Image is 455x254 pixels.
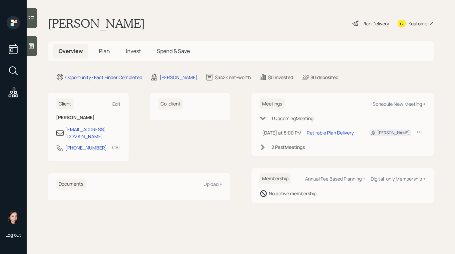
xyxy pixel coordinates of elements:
div: 2 Past Meeting s [271,144,305,151]
h6: [PERSON_NAME] [56,115,121,120]
div: Upload + [204,181,222,187]
div: Log out [5,232,21,238]
div: [PERSON_NAME] [160,74,198,81]
div: $342k net-worth [215,74,251,81]
div: No active membership [269,190,316,197]
div: 1 Upcoming Meeting [271,115,313,122]
div: Edit [112,101,121,107]
div: [PHONE_NUMBER] [65,144,107,151]
img: aleksandra-headshot.png [7,210,20,224]
div: [DATE] at 5:00 PM [262,129,301,136]
span: Plan [99,47,110,55]
div: $0 invested [268,74,293,81]
h6: Co-client [158,98,183,109]
div: CST [112,144,121,151]
span: Invest [126,47,141,55]
h6: Meetings [259,98,285,109]
div: Kustomer [408,20,429,27]
span: Overview [59,47,83,55]
div: [EMAIL_ADDRESS][DOMAIN_NAME] [65,126,121,140]
h6: Documents [56,179,86,190]
span: Spend & Save [157,47,190,55]
h6: Client [56,98,74,109]
h1: [PERSON_NAME] [48,16,145,31]
div: [PERSON_NAME] [377,130,410,136]
div: Opportunity · Fact Finder Completed [65,74,142,81]
div: Schedule New Meeting + [373,101,426,107]
div: Digital-only Membership + [371,176,426,182]
div: Annual Fee Based Planning + [305,176,365,182]
div: $0 deposited [310,74,338,81]
h6: Membership [259,173,291,184]
div: Plan Delivery [362,20,389,27]
div: Retirable Plan Delivery [307,129,354,136]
